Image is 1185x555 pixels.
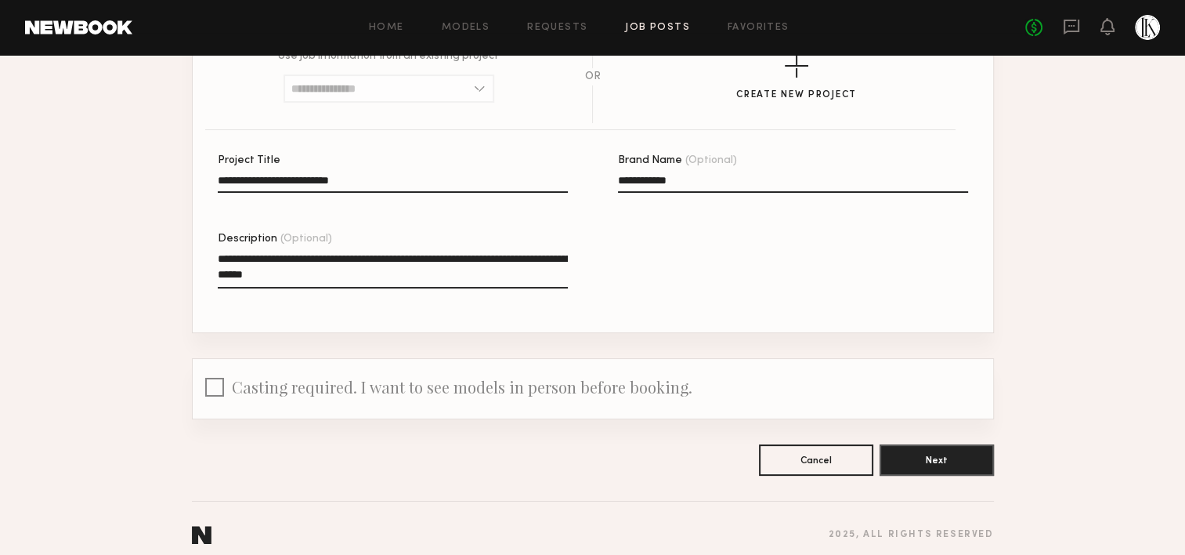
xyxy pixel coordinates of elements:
[618,155,968,166] div: Brand Name
[585,71,601,82] div: OR
[880,444,994,476] button: Next
[218,251,568,288] textarea: Description(Optional)
[736,54,857,100] button: Create New Project
[828,530,993,540] div: 2025 , all rights reserved
[442,23,490,33] a: Models
[685,155,737,166] span: (Optional)
[728,23,789,33] a: Favorites
[218,155,568,166] div: Project Title
[625,23,690,33] a: Job Posts
[527,23,587,33] a: Requests
[618,175,968,193] input: Brand Name(Optional)
[736,90,857,100] div: Create New Project
[280,234,332,245] span: (Optional)
[278,51,499,62] p: Use job information from an existing project
[369,23,404,33] a: Home
[232,376,692,397] span: Casting required. I want to see models in person before booking.
[759,444,873,476] button: Cancel
[218,234,568,245] div: Description
[218,175,568,193] input: Project Title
